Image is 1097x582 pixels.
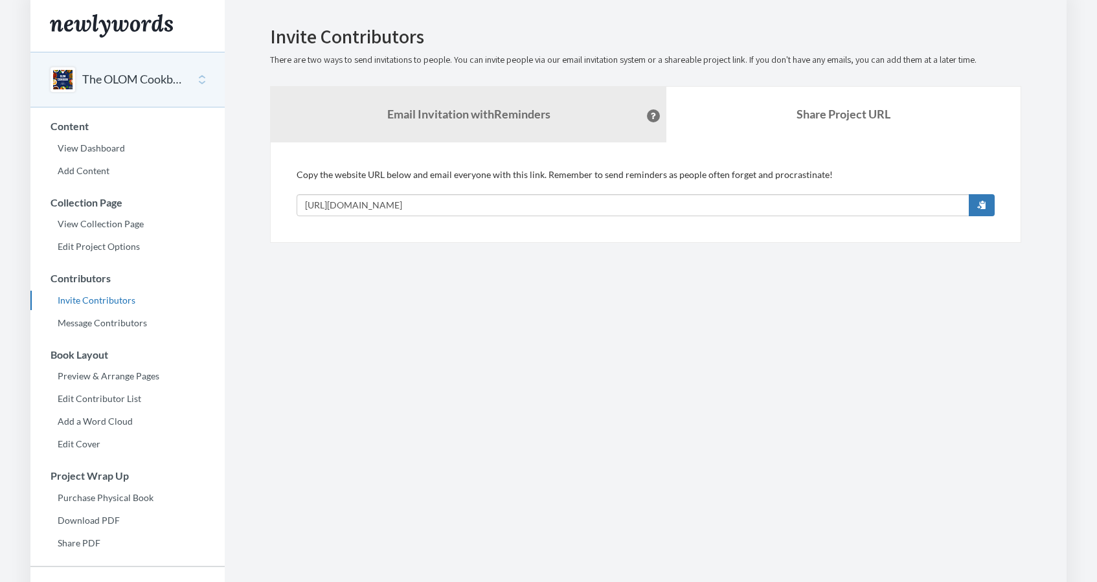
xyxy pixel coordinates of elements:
[30,366,225,386] a: Preview & Arrange Pages
[30,291,225,310] a: Invite Contributors
[30,533,225,553] a: Share PDF
[797,107,890,121] b: Share Project URL
[30,434,225,454] a: Edit Cover
[30,214,225,234] a: View Collection Page
[30,237,225,256] a: Edit Project Options
[30,488,225,508] a: Purchase Physical Book
[31,470,225,482] h3: Project Wrap Up
[30,412,225,431] a: Add a Word Cloud
[297,168,995,216] div: Copy the website URL below and email everyone with this link. Remember to send reminders as peopl...
[387,107,550,121] strong: Email Invitation with Reminders
[30,389,225,409] a: Edit Contributor List
[31,197,225,208] h3: Collection Page
[996,543,1084,576] iframe: Opens a widget where you can chat to one of our agents
[30,511,225,530] a: Download PDF
[270,26,1021,47] h2: Invite Contributors
[30,161,225,181] a: Add Content
[50,14,173,38] img: Newlywords logo
[31,349,225,361] h3: Book Layout
[270,54,1021,67] p: There are two ways to send invitations to people. You can invite people via our email invitation ...
[30,313,225,333] a: Message Contributors
[31,120,225,132] h3: Content
[30,139,225,158] a: View Dashboard
[31,273,225,284] h3: Contributors
[82,71,187,88] button: The OLOM Cookbook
